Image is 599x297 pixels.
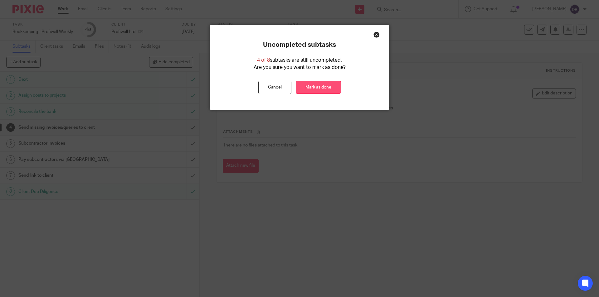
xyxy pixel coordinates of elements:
[263,41,336,49] p: Uncompleted subtasks
[258,81,291,94] button: Cancel
[296,81,341,94] a: Mark as done
[373,31,380,38] div: Close this dialog window
[254,64,346,71] p: Are you sure you want to mark as done?
[257,58,270,63] span: 4 of 8
[257,57,342,64] p: subtasks are still uncompleted.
